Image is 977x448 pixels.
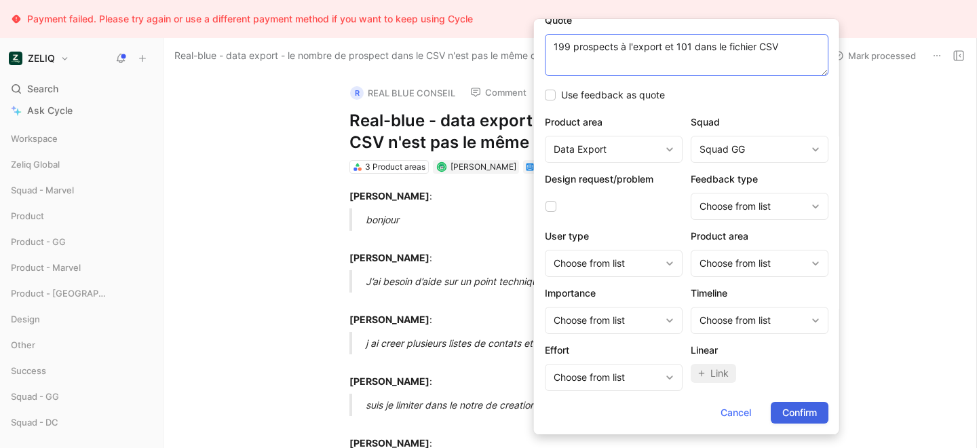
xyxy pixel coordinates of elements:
[710,365,729,381] span: Link
[721,405,751,421] span: Cancel
[691,171,828,187] h2: Feedback type
[545,171,683,187] h2: Design request/problem
[561,87,665,103] span: Use feedback as quote
[709,402,763,424] button: Cancel
[771,402,828,424] button: Confirm
[691,228,828,244] h2: Product area
[691,114,828,130] h2: Squad
[545,342,683,358] h2: Effort
[700,198,806,214] div: Choose from list
[700,141,806,157] div: Squad GG
[554,255,660,272] div: Choose from list
[691,342,828,358] h2: Linear
[782,405,817,421] span: Confirm
[545,12,828,29] label: Quote
[554,312,660,329] div: Choose from list
[545,114,683,130] h2: Product area
[554,369,660,386] div: Choose from list
[691,285,828,301] h2: Timeline
[691,364,736,383] button: Link
[700,255,806,272] div: Choose from list
[545,285,683,301] h2: Importance
[700,312,806,329] div: Choose from list
[545,228,683,244] h2: User type
[554,141,660,157] div: Data Export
